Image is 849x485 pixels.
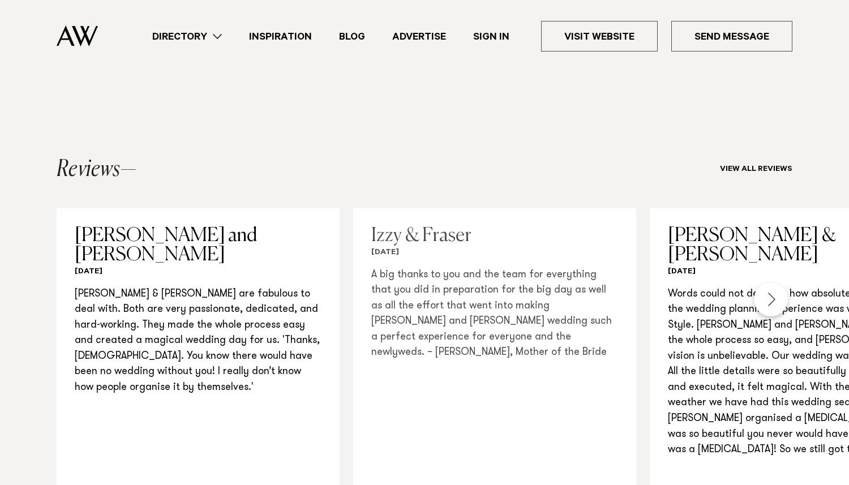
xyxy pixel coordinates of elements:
[371,248,618,259] h6: [DATE]
[235,29,325,44] a: Inspiration
[671,21,792,51] a: Send Message
[139,29,235,44] a: Directory
[75,226,321,265] h3: [PERSON_NAME] and [PERSON_NAME]
[379,29,460,44] a: Advertise
[541,21,658,51] a: Visit Website
[75,267,321,278] h6: [DATE]
[57,158,136,181] h2: Reviews
[460,29,523,44] a: Sign In
[75,287,321,396] p: [PERSON_NAME] & [PERSON_NAME] are fabulous to deal with. Both are very passionate, dedicated, and...
[325,29,379,44] a: Blog
[720,165,792,174] a: View all reviews
[371,226,618,246] h3: Izzy & Fraser
[371,268,618,361] p: A big thanks to you and the team for everything that you did in preparation for the big day as we...
[57,25,98,46] img: Auckland Weddings Logo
